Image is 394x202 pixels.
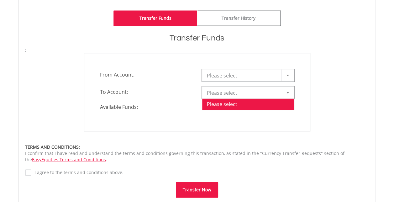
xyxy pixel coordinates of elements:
[176,182,218,198] button: Transfer Now
[95,86,197,98] span: To Account:
[207,87,280,99] span: Please select
[207,69,280,82] span: Please select
[25,32,369,44] h1: Transfer Funds
[25,144,369,163] div: I confirm that I have read and understand the terms and conditions governing this transaction, as...
[25,144,369,150] div: TERMS AND CONDITIONS:
[197,10,281,26] a: Transfer History
[202,98,294,110] li: Please select
[95,104,197,111] span: Available Funds:
[25,47,369,198] form: ;
[95,69,197,80] span: From Account:
[32,157,106,162] a: EasyEquities Terms and Conditions
[113,10,197,26] a: Transfer Funds
[31,169,123,176] label: I agree to the terms and conditions above.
